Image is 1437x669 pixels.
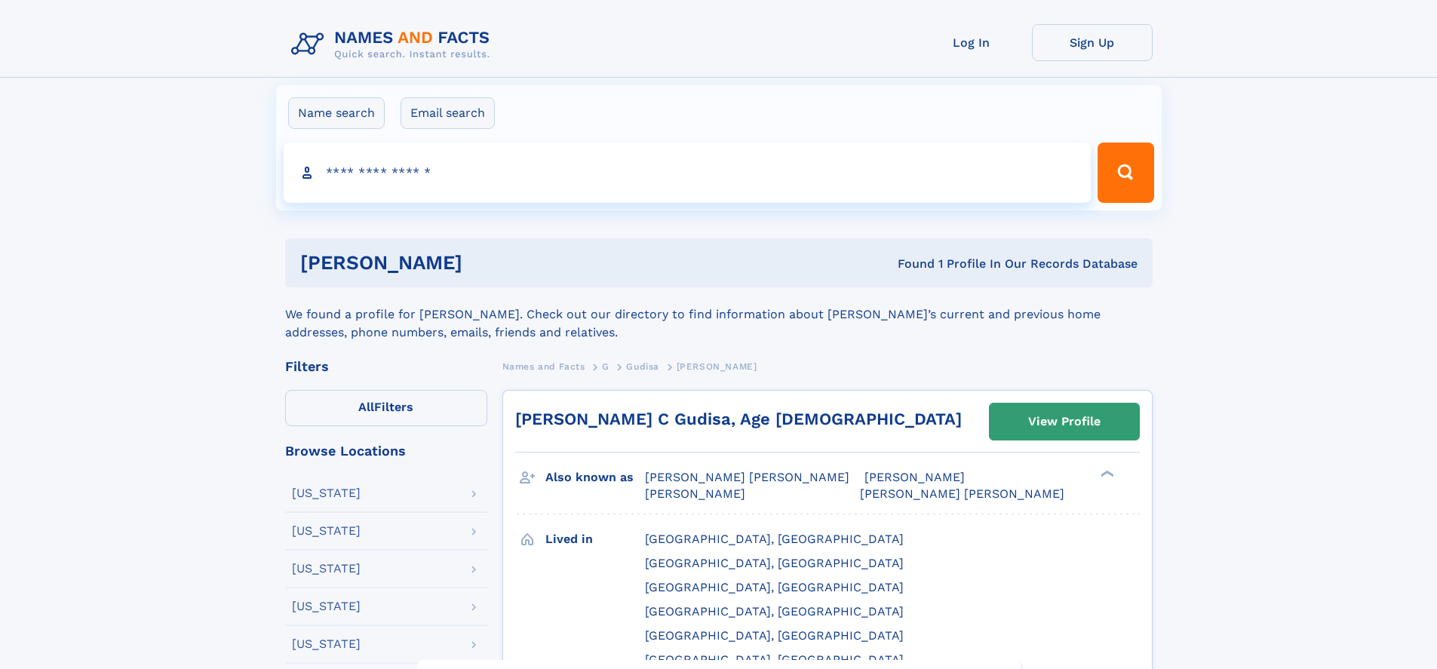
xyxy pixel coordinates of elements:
a: View Profile [990,404,1139,440]
span: [GEOGRAPHIC_DATA], [GEOGRAPHIC_DATA] [645,604,904,618]
div: Filters [285,360,487,373]
h3: Lived in [545,526,645,552]
span: All [358,400,374,414]
span: [PERSON_NAME] [PERSON_NAME] [645,470,849,484]
a: Names and Facts [502,357,585,376]
label: Name search [288,97,385,129]
button: Search Button [1098,143,1153,203]
label: Email search [401,97,495,129]
div: ❯ [1097,469,1115,479]
img: Logo Names and Facts [285,24,502,65]
a: Sign Up [1032,24,1153,61]
span: [GEOGRAPHIC_DATA], [GEOGRAPHIC_DATA] [645,628,904,643]
div: [US_STATE] [292,638,361,650]
div: We found a profile for [PERSON_NAME]. Check out our directory to find information about [PERSON_N... [285,287,1153,342]
span: Gudisa [626,361,659,372]
div: Found 1 Profile In Our Records Database [680,256,1138,272]
label: Filters [285,390,487,426]
h1: [PERSON_NAME] [300,253,680,272]
input: search input [284,143,1092,203]
span: [GEOGRAPHIC_DATA], [GEOGRAPHIC_DATA] [645,652,904,667]
a: G [602,357,609,376]
span: [PERSON_NAME] [645,486,745,501]
div: Browse Locations [285,444,487,458]
div: [US_STATE] [292,563,361,575]
a: [PERSON_NAME] C Gudisa, Age [DEMOGRAPHIC_DATA] [515,410,962,428]
span: [GEOGRAPHIC_DATA], [GEOGRAPHIC_DATA] [645,532,904,546]
span: [GEOGRAPHIC_DATA], [GEOGRAPHIC_DATA] [645,580,904,594]
div: View Profile [1028,404,1101,439]
h3: Also known as [545,465,645,490]
span: [GEOGRAPHIC_DATA], [GEOGRAPHIC_DATA] [645,556,904,570]
span: [PERSON_NAME] [864,470,965,484]
div: [US_STATE] [292,525,361,537]
div: [US_STATE] [292,600,361,612]
div: [US_STATE] [292,487,361,499]
span: G [602,361,609,372]
span: [PERSON_NAME] [PERSON_NAME] [860,486,1064,501]
a: Log In [911,24,1032,61]
span: [PERSON_NAME] [677,361,757,372]
a: Gudisa [626,357,659,376]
